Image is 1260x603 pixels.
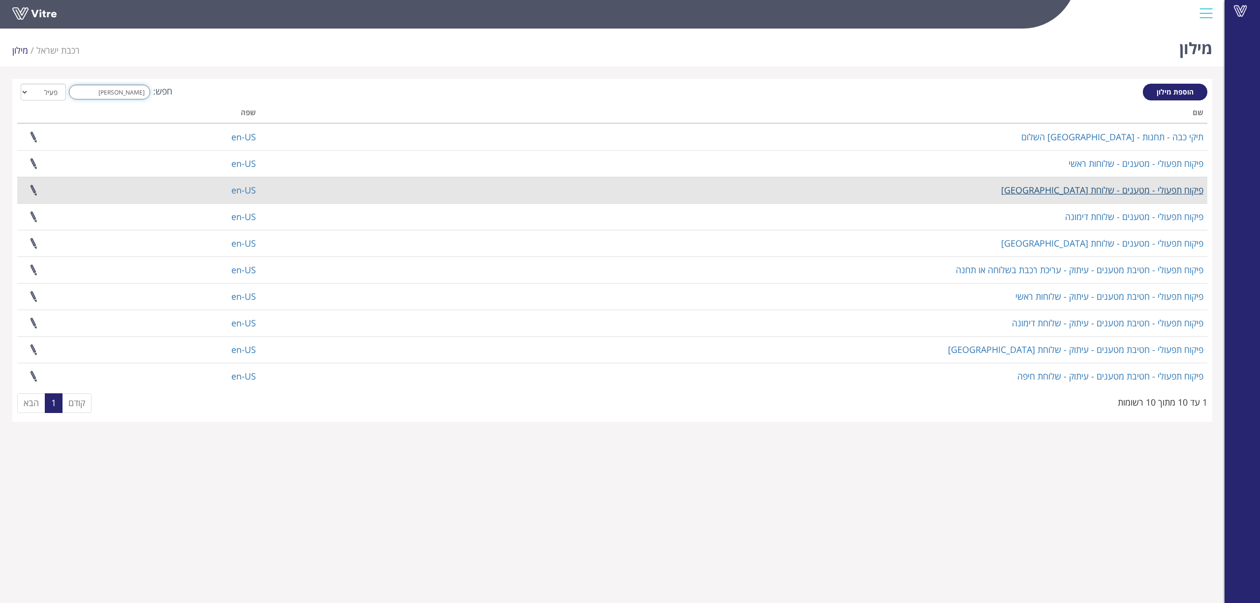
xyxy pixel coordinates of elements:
[1001,237,1203,249] a: פיקוח תפעולי - מטענים - שלוחת [GEOGRAPHIC_DATA]
[62,393,92,413] a: קודם
[1015,290,1203,302] a: פיקוח תפעולי - חטיבת מטענים - עיתוק - שלוחות ראשי
[1065,211,1203,222] a: פיקוח תפעולי - מטענים - שלוחת דימונה
[17,393,45,413] a: הבא
[231,237,256,249] a: en-US
[231,131,256,143] a: en-US
[1012,317,1203,329] a: פיקוח תפעולי - חטיבת מטענים - עיתוק - שלוחת דימונה
[1179,25,1212,66] h1: מילון
[231,317,256,329] a: en-US
[1157,87,1194,96] span: הוספת מילון
[45,393,63,413] a: 1
[1017,370,1203,382] a: פיקוח תפעולי - חטיבת מטענים - עיתוק - שלוחת חיפה
[1069,158,1203,169] a: פיקוח תפעולי - מטענים - שלוחות ראשי
[231,184,256,196] a: en-US
[231,290,256,302] a: en-US
[1118,392,1207,409] div: 1 עד 10 מתוך 10 רשומות
[231,211,256,222] a: en-US
[69,85,150,99] input: חפש:
[36,44,80,56] span: 335
[1001,184,1203,196] a: פיקוח תפעולי - מטענים - שלוחת [GEOGRAPHIC_DATA]
[231,158,256,169] a: en-US
[1021,131,1203,143] a: תיקי כבה - תחנות - [GEOGRAPHIC_DATA] השלום
[956,264,1203,276] a: פיקוח תפעולי - חטיבת מטענים - עיתוק - עריכת רכבת בשלוחה או תחנה
[12,44,36,57] li: מילון
[231,264,256,276] a: en-US
[66,85,172,99] label: חפש:
[260,105,1207,124] th: שם
[1143,84,1207,100] a: הוספת מילון
[231,370,256,382] a: en-US
[231,344,256,355] a: en-US
[139,105,260,124] th: שפה
[948,344,1203,355] a: פיקוח תפעולי - חטיבת מטענים - עיתוק - שלוחת [GEOGRAPHIC_DATA]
